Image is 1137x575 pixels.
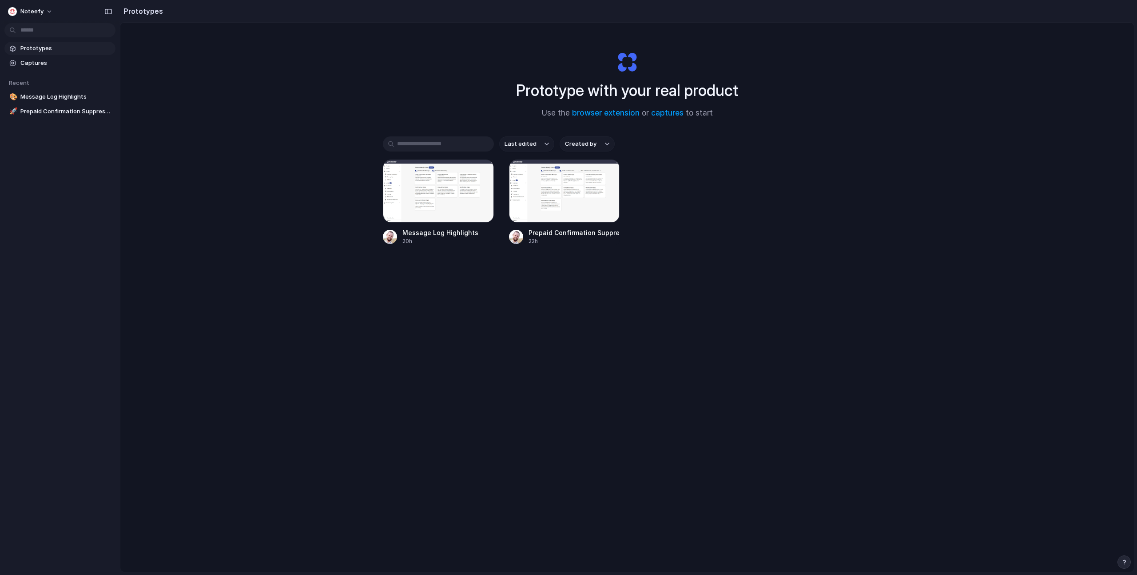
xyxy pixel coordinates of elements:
a: captures [651,108,684,117]
a: Prepaid Confirmation SuppressionPrepaid Confirmation Suppression22h [509,160,620,245]
span: Message Log Highlights [20,92,112,101]
a: 🎨Message Log Highlights [4,90,115,104]
span: Last edited [505,140,537,148]
span: Created by [565,140,596,148]
button: Last edited [499,136,554,152]
span: Use the or to start [542,108,713,119]
span: Prepaid Confirmation Suppression [20,107,112,116]
span: Recent [9,79,29,86]
button: Noteefy [4,4,57,19]
div: 🎨 [9,92,16,102]
div: Message Log Highlights [402,228,478,237]
a: Message Log HighlightsMessage Log Highlights20h [383,160,494,245]
button: 🎨 [8,92,17,101]
button: 🚀 [8,107,17,116]
a: Captures [4,56,115,70]
a: Prototypes [4,42,115,55]
h1: Prototype with your real product [516,79,738,102]
span: Prototypes [20,44,112,53]
a: 🚀Prepaid Confirmation Suppression [4,105,115,118]
button: Created by [560,136,615,152]
span: Captures [20,59,112,68]
div: 22h [529,237,620,245]
h2: Prototypes [120,6,163,16]
span: Noteefy [20,7,44,16]
a: browser extension [572,108,640,117]
div: 20h [402,237,478,245]
div: Prepaid Confirmation Suppression [529,228,620,237]
div: 🚀 [9,106,16,116]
